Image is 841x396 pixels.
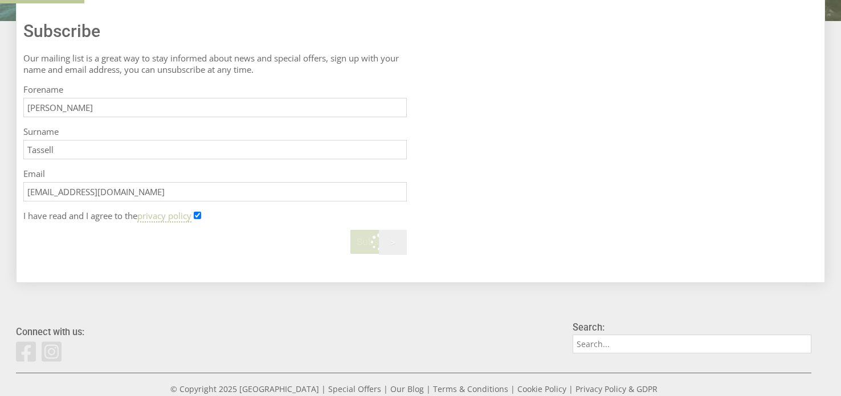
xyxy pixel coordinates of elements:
[42,340,62,363] img: Instagram
[573,322,811,333] h3: Search:
[390,383,424,394] a: Our Blog
[321,383,326,394] span: |
[23,210,191,221] label: I have read and I agree to the
[569,383,573,394] span: |
[350,230,407,254] button: Subscribe
[23,126,407,137] label: Surname
[357,236,401,247] span: Subscribe
[23,52,407,75] p: Our mailing list is a great way to stay informed about news and special offers, sign up with your...
[23,84,407,95] label: Forename
[383,383,388,394] span: |
[23,182,407,201] input: Email
[433,383,508,394] a: Terms & Conditions
[23,168,407,179] label: Email
[575,383,658,394] a: Privacy Policy & GDPR
[573,335,811,353] input: Search...
[426,383,431,394] span: |
[23,98,407,117] input: Forename
[511,383,515,394] span: |
[23,140,407,159] input: Surname
[23,21,407,41] h1: Subscribe
[328,383,381,394] a: Special Offers
[170,383,319,394] a: © Copyright 2025 [GEOGRAPHIC_DATA]
[137,210,191,222] a: privacy policy
[16,327,557,337] h3: Connect with us:
[16,340,36,363] img: Facebook
[517,383,566,394] a: Cookie Policy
